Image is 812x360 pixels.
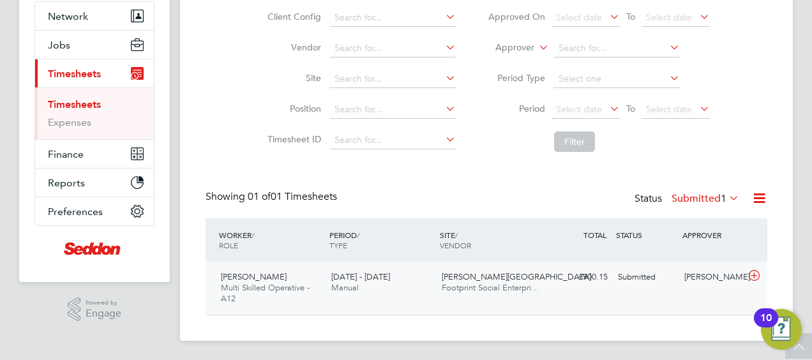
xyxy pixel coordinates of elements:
[48,148,84,160] span: Finance
[35,59,154,87] button: Timesheets
[613,223,679,246] div: STATUS
[488,103,545,114] label: Period
[330,70,456,88] input: Search for...
[613,267,679,288] div: Submitted
[264,72,321,84] label: Site
[34,239,154,259] a: Go to home page
[556,103,602,115] span: Select date
[442,271,591,282] span: [PERSON_NAME][GEOGRAPHIC_DATA]
[583,230,606,240] span: TOTAL
[264,41,321,53] label: Vendor
[455,230,458,240] span: /
[440,240,471,250] span: VENDOR
[221,271,287,282] span: [PERSON_NAME]
[330,101,456,119] input: Search for...
[331,271,390,282] span: [DATE] - [DATE]
[221,282,310,304] span: Multi Skilled Operative - A12
[252,230,254,240] span: /
[721,192,726,205] span: 1
[761,309,802,350] button: Open Resource Center, 10 new notifications
[622,100,639,117] span: To
[679,223,746,246] div: APPROVER
[48,10,88,22] span: Network
[68,297,122,322] a: Powered byEngage
[488,72,545,84] label: Period Type
[86,297,121,308] span: Powered by
[646,11,692,23] span: Select date
[672,192,739,205] label: Submitted
[86,308,121,319] span: Engage
[48,206,103,218] span: Preferences
[679,267,746,288] div: [PERSON_NAME]
[477,41,534,54] label: Approver
[546,267,613,288] div: £900.15
[622,8,639,25] span: To
[48,68,101,80] span: Timesheets
[206,190,340,204] div: Showing
[329,240,347,250] span: TYPE
[331,282,359,293] span: Manual
[35,140,154,168] button: Finance
[248,190,271,203] span: 01 of
[760,318,772,334] div: 10
[48,39,70,51] span: Jobs
[326,223,437,257] div: PERIOD
[330,40,456,57] input: Search for...
[264,103,321,114] label: Position
[48,177,85,189] span: Reports
[488,11,545,22] label: Approved On
[556,11,602,23] span: Select date
[635,190,742,208] div: Status
[64,239,125,259] img: seddonconstruction-logo-retina.png
[264,11,321,22] label: Client Config
[330,9,456,27] input: Search for...
[35,31,154,59] button: Jobs
[437,223,547,257] div: SITE
[330,131,456,149] input: Search for...
[35,197,154,225] button: Preferences
[216,223,326,257] div: WORKER
[219,240,238,250] span: ROLE
[248,190,337,203] span: 01 Timesheets
[554,70,680,88] input: Select one
[48,116,91,128] a: Expenses
[48,98,101,110] a: Timesheets
[554,131,595,152] button: Filter
[264,133,321,145] label: Timesheet ID
[554,40,680,57] input: Search for...
[357,230,359,240] span: /
[646,103,692,115] span: Select date
[442,282,539,293] span: Footprint Social Enterpri…
[35,87,154,139] div: Timesheets
[35,2,154,30] button: Network
[35,169,154,197] button: Reports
